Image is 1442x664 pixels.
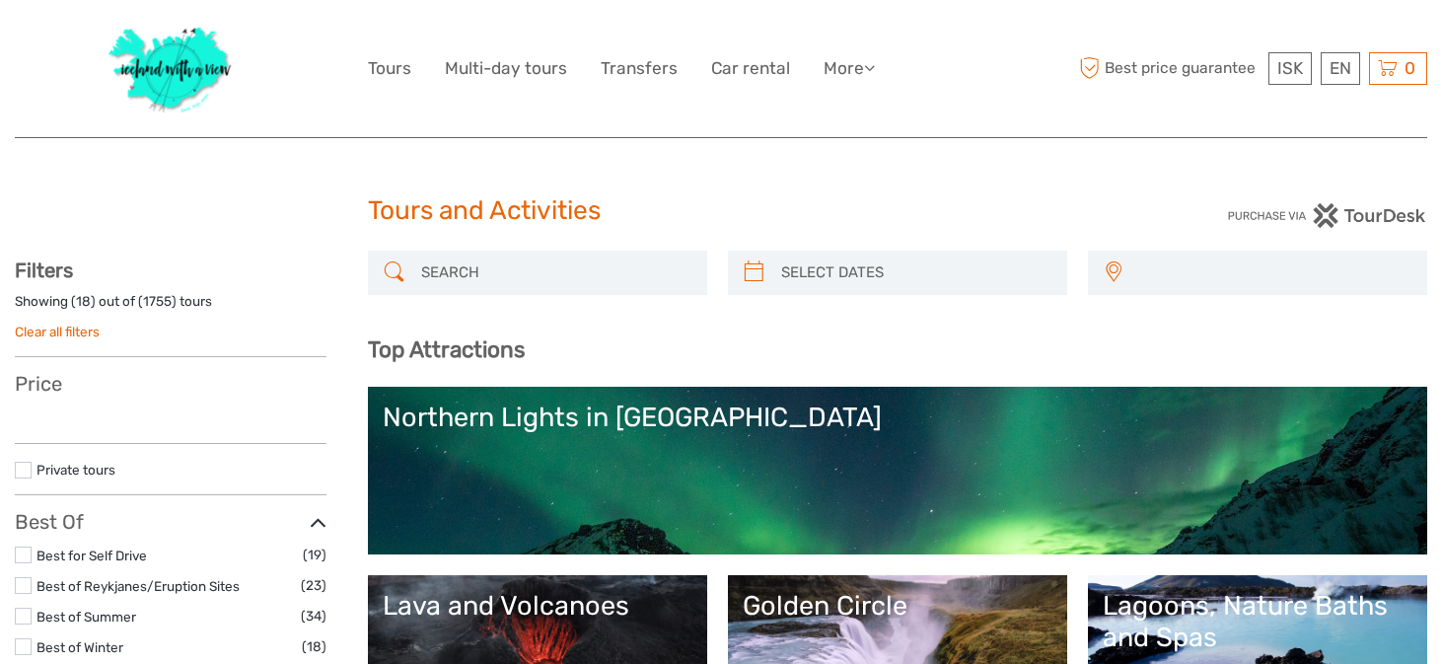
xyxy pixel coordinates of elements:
[1321,52,1360,85] div: EN
[368,54,411,83] a: Tours
[601,54,678,83] a: Transfers
[15,510,326,534] h3: Best Of
[99,15,243,122] img: 1077-ca632067-b948-436b-9c7a-efe9894e108b_logo_big.jpg
[36,578,240,594] a: Best of Reykjanes/Eruption Sites
[743,590,1052,622] div: Golden Circle
[1103,590,1412,654] div: Lagoons, Nature Baths and Spas
[303,544,326,566] span: (19)
[15,372,326,396] h3: Price
[824,54,875,83] a: More
[36,548,147,563] a: Best for Self Drive
[15,258,73,282] strong: Filters
[76,292,91,311] label: 18
[1074,52,1263,85] span: Best price guarantee
[301,605,326,627] span: (34)
[15,324,100,339] a: Clear all filters
[36,639,123,655] a: Best of Winter
[301,574,326,597] span: (23)
[368,336,525,363] b: Top Attractions
[383,402,1412,540] a: Northern Lights in [GEOGRAPHIC_DATA]
[15,292,326,323] div: Showing ( ) out of ( ) tours
[36,462,115,478] a: Private tours
[1227,203,1427,228] img: PurchaseViaTourDesk.png
[368,195,1074,227] h1: Tours and Activities
[1277,58,1303,78] span: ISK
[143,292,172,311] label: 1755
[773,256,1057,290] input: SELECT DATES
[302,635,326,658] span: (18)
[383,402,1412,433] div: Northern Lights in [GEOGRAPHIC_DATA]
[711,54,790,83] a: Car rental
[413,256,697,290] input: SEARCH
[36,609,136,625] a: Best of Summer
[383,590,692,622] div: Lava and Volcanoes
[1402,58,1418,78] span: 0
[445,54,567,83] a: Multi-day tours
